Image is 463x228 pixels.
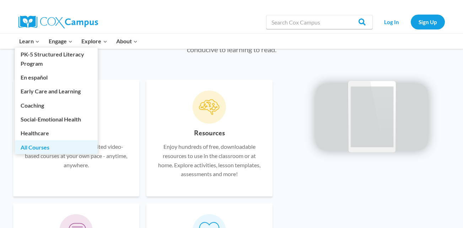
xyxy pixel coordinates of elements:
[15,71,98,84] a: En español
[376,15,407,29] a: Log In
[15,140,98,154] a: All Courses
[157,142,262,178] p: Enjoy hundreds of free, downloadable resources to use in the classroom or at home. Explore activi...
[15,126,98,140] a: Healthcare
[15,34,142,49] nav: Primary Navigation
[376,15,445,29] nav: Secondary Navigation
[194,127,225,139] h6: Resources
[15,98,98,112] a: Coaching
[15,48,98,70] a: PK-5 Structured Literacy Program
[18,16,98,28] img: Cox Campus
[112,34,142,49] button: Child menu of About
[15,34,44,49] button: Child menu of Learn
[77,34,112,49] button: Child menu of Explore
[24,142,129,169] p: Complete our IACET accredited video-based courses at your own pace - anytime, anywhere.
[266,15,373,29] input: Search Cox Campus
[411,15,445,29] a: Sign Up
[15,85,98,98] a: Early Care and Learning
[44,34,77,49] button: Child menu of Engage
[15,113,98,126] a: Social-Emotional Health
